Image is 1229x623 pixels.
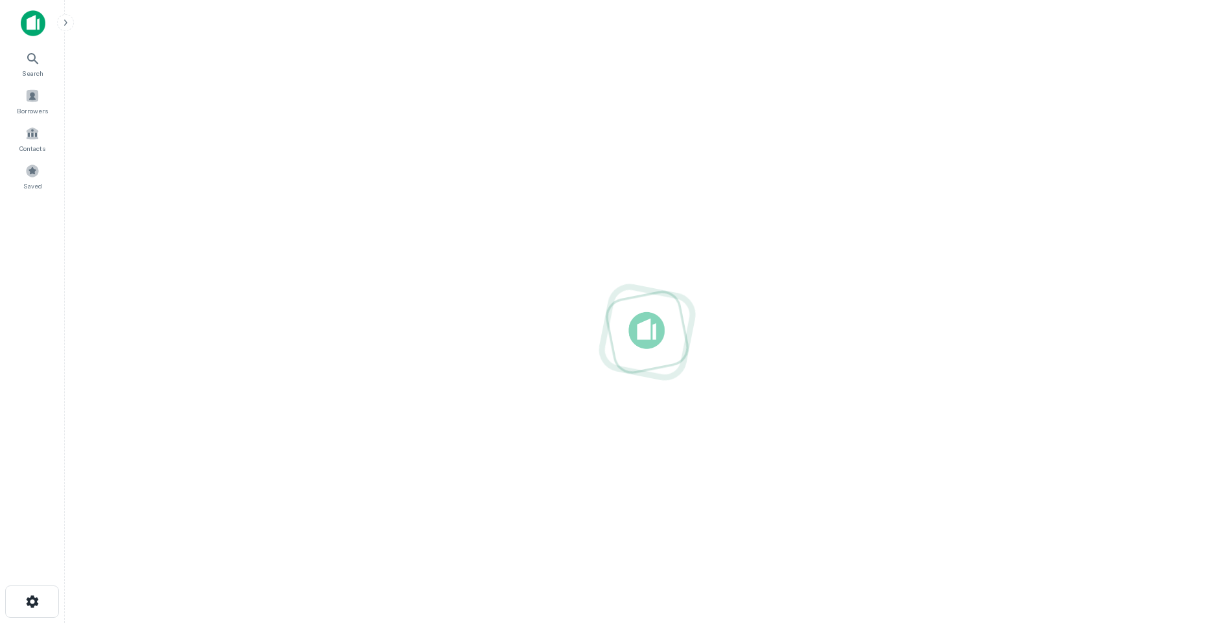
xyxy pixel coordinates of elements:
a: Borrowers [4,84,61,119]
img: capitalize-icon.png [21,10,45,36]
span: Search [22,68,43,78]
a: Saved [4,159,61,194]
a: Search [4,46,61,81]
span: Borrowers [17,106,48,116]
iframe: Chat Widget [1164,519,1229,582]
span: Saved [23,181,42,191]
span: Contacts [19,143,45,153]
a: Contacts [4,121,61,156]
